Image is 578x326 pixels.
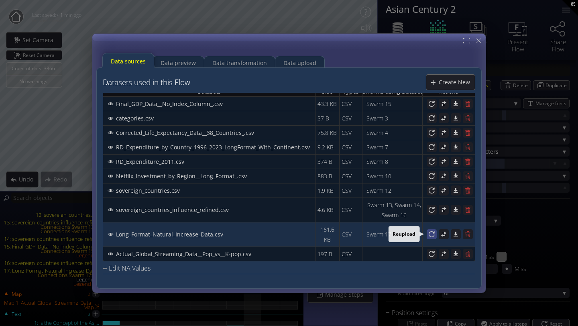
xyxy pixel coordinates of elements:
[366,200,422,220] div: Swarm 13, Swarm 14, Swarm 16
[116,128,259,137] span: Corrected_Life_Expectancy_Data__38_Countries_.csv
[317,205,337,215] div: 4.6 KB
[317,249,337,259] div: 197 B
[116,186,185,194] span: sovereign_countries.csv
[111,53,146,69] div: Data sources
[342,98,360,108] div: CSV
[342,185,360,195] div: CSV
[366,185,422,195] div: Swarm 12
[116,100,228,108] span: Final_GDP_Data__No_Index_Column_.csv
[116,250,256,258] span: Actual_Global_Streaming_Data__Pop_vs__K-pop.csv
[342,229,360,239] div: CSV
[317,98,337,108] div: 43.3 KB
[103,263,465,273] div: Edit NA Values
[283,55,316,70] div: Data upload
[116,172,252,180] span: Netflix_Investment_by_Region__Long_Format_.csv
[342,205,360,215] div: CSV
[317,156,337,166] div: 374 B
[438,78,475,86] span: Create New
[342,156,360,166] div: CSV
[116,206,234,214] span: sovereign_countries_influence_refined.csv
[366,142,422,152] div: Swarm 7
[366,98,422,108] div: Swarm 15
[116,157,189,165] span: RD_Expenditure_2011.csv
[366,171,422,181] div: Swarm 10
[317,185,337,195] div: 1.9 KB
[317,127,337,137] div: 75.8 KB
[342,249,360,259] div: CSV
[342,113,360,123] div: CSV
[317,224,337,244] div: 161.6 KB
[317,142,337,152] div: 9.2 KB
[342,127,360,137] div: CSV
[103,78,190,86] h4: Datasets used in this Flow
[366,113,422,123] div: Swarm 3
[116,143,315,151] span: RD_Expenditure_by_Country_1996_2023_LongFormat_With_Continent.csv
[366,229,422,239] div: Swarm 17
[116,114,159,122] span: categories.csv
[317,113,337,123] div: 37 B
[116,230,228,238] span: Long_Format_Natural_Increase_Data.csv
[366,156,422,166] div: Swarm 8
[366,127,422,137] div: Swarm 4
[212,55,267,70] div: Data transformation
[342,171,360,181] div: CSV
[317,171,337,181] div: 883 B
[161,55,196,70] div: Data preview
[342,142,360,152] div: CSV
